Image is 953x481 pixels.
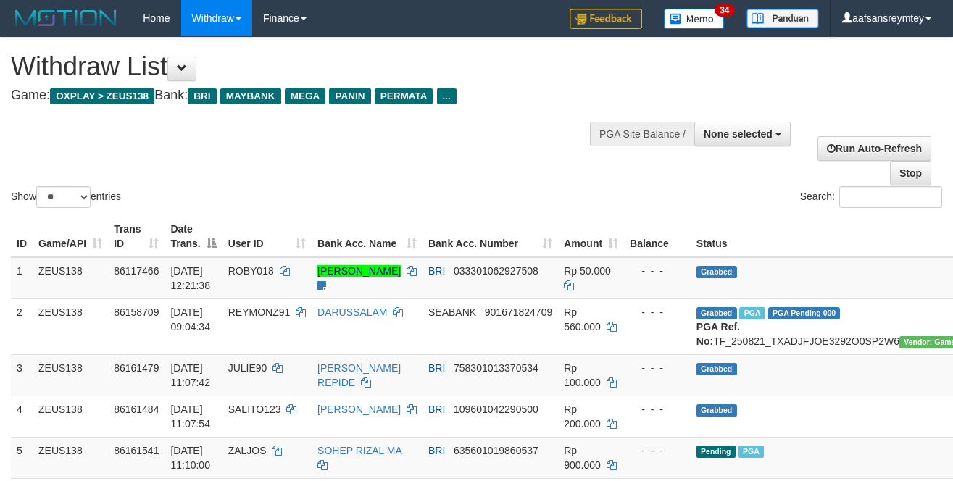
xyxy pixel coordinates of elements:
[228,445,267,456] span: ZALJOS
[11,52,621,81] h1: Withdraw List
[317,265,401,277] a: [PERSON_NAME]
[630,264,685,278] div: - - -
[630,305,685,319] div: - - -
[114,362,159,374] span: 86161479
[114,445,159,456] span: 86161541
[114,306,159,318] span: 86158709
[696,446,736,458] span: Pending
[428,362,445,374] span: BRI
[564,306,601,332] span: Rp 560.000
[317,306,387,318] a: DARUSSALAM
[170,403,210,430] span: [DATE] 11:07:54
[170,306,210,332] span: [DATE] 09:04:34
[564,362,601,388] span: Rp 100.000
[220,88,281,104] span: MAYBANK
[564,445,601,471] span: Rp 900.000
[285,88,326,104] span: MEGA
[11,298,33,354] td: 2
[746,9,819,28] img: panduan.png
[694,122,791,146] button: None selected
[485,306,552,318] span: Copy 901671824709 to clipboard
[624,216,691,257] th: Balance
[428,306,476,318] span: SEABANK
[11,186,121,208] label: Show entries
[228,265,274,277] span: ROBY018
[36,186,91,208] select: Showentries
[317,403,401,415] a: [PERSON_NAME]
[570,9,642,29] img: Feedback.jpg
[33,257,108,299] td: ZEUS138
[664,9,725,29] img: Button%20Memo.svg
[817,136,931,161] a: Run Auto-Refresh
[738,446,764,458] span: Marked by aafpengsreynich
[423,216,558,257] th: Bank Acc. Number: activate to sort column ascending
[696,307,737,319] span: Grabbed
[454,445,538,456] span: Copy 635601019860537 to clipboard
[558,216,624,257] th: Amount: activate to sort column ascending
[33,396,108,437] td: ZEUS138
[188,88,216,104] span: BRI
[33,216,108,257] th: Game/API: activate to sort column ascending
[890,161,931,185] a: Stop
[11,7,121,29] img: MOTION_logo.png
[630,443,685,458] div: - - -
[11,354,33,396] td: 3
[454,265,538,277] span: Copy 033301062927508 to clipboard
[317,362,401,388] a: [PERSON_NAME] REPIDE
[11,216,33,257] th: ID
[428,445,445,456] span: BRI
[704,128,773,140] span: None selected
[630,402,685,417] div: - - -
[228,403,281,415] span: SALITO123
[800,186,942,208] label: Search:
[228,306,291,318] span: REYMONZ91
[564,265,611,277] span: Rp 50.000
[170,445,210,471] span: [DATE] 11:10:00
[715,4,734,17] span: 34
[590,122,694,146] div: PGA Site Balance /
[317,445,401,456] a: SOHEP RIZAL MA
[108,216,165,257] th: Trans ID: activate to sort column ascending
[114,403,159,415] span: 86161484
[696,321,740,347] b: PGA Ref. No:
[33,298,108,354] td: ZEUS138
[454,362,538,374] span: Copy 758301013370534 to clipboard
[114,265,159,277] span: 86117466
[222,216,312,257] th: User ID: activate to sort column ascending
[11,396,33,437] td: 4
[428,403,445,415] span: BRI
[33,354,108,396] td: ZEUS138
[630,361,685,375] div: - - -
[170,265,210,291] span: [DATE] 12:21:38
[375,88,433,104] span: PERMATA
[11,257,33,299] td: 1
[329,88,370,104] span: PANIN
[839,186,942,208] input: Search:
[165,216,222,257] th: Date Trans.: activate to sort column descending
[437,88,457,104] span: ...
[564,403,601,430] span: Rp 200.000
[228,362,267,374] span: JULIE90
[170,362,210,388] span: [DATE] 11:07:42
[11,88,621,103] h4: Game: Bank:
[50,88,154,104] span: OXPLAY > ZEUS138
[454,403,538,415] span: Copy 109601042290500 to clipboard
[428,265,445,277] span: BRI
[696,266,737,278] span: Grabbed
[739,307,765,319] span: Marked by aafpengsreynich
[696,363,737,375] span: Grabbed
[768,307,841,319] span: PGA Pending
[696,404,737,417] span: Grabbed
[312,216,423,257] th: Bank Acc. Name: activate to sort column ascending
[33,437,108,478] td: ZEUS138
